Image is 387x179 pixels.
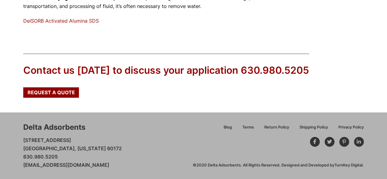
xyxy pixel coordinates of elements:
a: Privacy Policy [333,124,364,135]
div: ©2020 Delta Adsorbents. All Rights Reserved. Designed and Developed by . [193,162,364,168]
span: Blog [224,125,232,129]
div: Contact us [DATE] to discuss your application 630.980.5205 [23,64,309,77]
a: Terms [237,124,259,135]
a: [EMAIL_ADDRESS][DOMAIN_NAME] [23,162,109,168]
div: Delta Adsorbents [23,122,85,132]
span: Return Policy [264,125,289,129]
a: Request a Quote [23,87,79,98]
a: TurnKey Digital [334,163,363,167]
a: Return Policy [259,124,294,135]
p: [STREET_ADDRESS] [GEOGRAPHIC_DATA], [US_STATE] 60172 630.980.5205 [23,136,122,170]
span: Terms [242,125,254,129]
a: DelSORB Activated Alumina SDS [23,18,99,24]
a: Shipping Policy [294,124,333,135]
a: Blog [218,124,237,135]
span: Shipping Policy [300,125,328,129]
span: Privacy Policy [338,125,364,129]
span: Request a Quote [28,90,75,95]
